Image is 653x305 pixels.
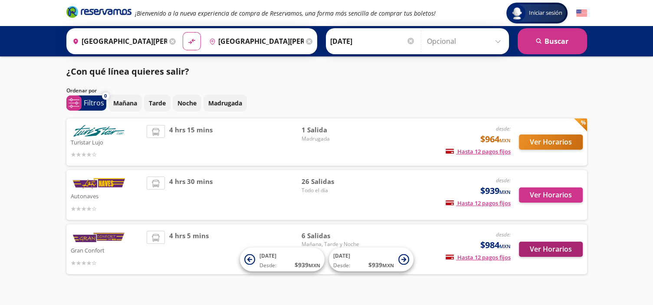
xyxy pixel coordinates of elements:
[169,125,213,159] span: 4 hrs 15 mins
[66,87,97,95] p: Ordenar por
[480,239,511,252] span: $984
[518,28,587,54] button: Buscar
[302,125,362,135] span: 1 Salida
[480,133,511,146] span: $964
[259,252,276,259] span: [DATE]
[108,95,142,112] button: Mañana
[302,240,362,248] span: Mañana, Tarde y Noche
[496,125,511,132] em: desde:
[169,177,213,213] span: 4 hrs 30 mins
[71,245,143,255] p: Gran Confort
[177,98,197,108] p: Noche
[519,242,583,257] button: Ver Horarios
[113,98,137,108] p: Mañana
[104,92,107,100] span: 0
[240,248,325,272] button: [DATE]Desde:$939MXN
[71,231,127,245] img: Gran Confort
[496,231,511,238] em: desde:
[208,98,242,108] p: Madrugada
[333,252,350,259] span: [DATE]
[308,262,320,269] small: MXN
[368,260,394,269] span: $ 939
[144,95,171,112] button: Tarde
[499,137,511,144] small: MXN
[295,260,320,269] span: $ 939
[71,137,143,147] p: Turistar Lujo
[525,9,566,17] span: Iniciar sesión
[169,231,209,268] span: 4 hrs 5 mins
[446,253,511,261] span: Hasta 12 pagos fijos
[519,134,583,150] button: Ver Horarios
[499,189,511,195] small: MXN
[71,177,127,190] img: Autonaves
[333,262,350,269] span: Desde:
[66,5,131,18] i: Brand Logo
[496,177,511,184] em: desde:
[84,98,104,108] p: Filtros
[427,30,505,52] input: Opcional
[173,95,201,112] button: Noche
[302,187,362,194] span: Todo el día
[135,9,436,17] em: ¡Bienvenido a la nueva experiencia de compra de Reservamos, una forma más sencilla de comprar tus...
[329,248,413,272] button: [DATE]Desde:$939MXN
[149,98,166,108] p: Tarde
[480,184,511,197] span: $939
[206,30,304,52] input: Buscar Destino
[302,135,362,143] span: Madrugada
[446,148,511,155] span: Hasta 12 pagos fijos
[71,190,143,201] p: Autonaves
[69,30,167,52] input: Buscar Origen
[382,262,394,269] small: MXN
[66,95,106,111] button: 0Filtros
[446,199,511,207] span: Hasta 12 pagos fijos
[499,243,511,249] small: MXN
[519,187,583,203] button: Ver Horarios
[259,262,276,269] span: Desde:
[66,5,131,21] a: Brand Logo
[576,8,587,19] button: English
[71,125,127,137] img: Turistar Lujo
[302,231,362,241] span: 6 Salidas
[302,177,362,187] span: 26 Salidas
[66,65,189,78] p: ¿Con qué línea quieres salir?
[330,30,415,52] input: Elegir Fecha
[203,95,247,112] button: Madrugada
